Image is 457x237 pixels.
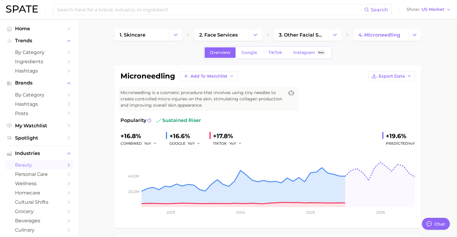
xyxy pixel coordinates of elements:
a: Ingredients [5,57,73,66]
img: sustained riser [156,118,161,123]
a: Posts [5,109,73,118]
span: Trends [15,38,63,43]
a: Home [5,24,73,33]
span: Export Data [379,74,405,79]
span: Spotlight [15,135,63,141]
span: 4. microneedling [358,32,400,38]
span: US Market [422,8,444,11]
span: Hashtags [15,101,63,107]
a: personal care [5,170,73,179]
button: YoY [188,140,201,147]
span: Home [15,26,63,31]
tspan: 2026 [376,210,385,215]
span: Popularity [120,117,146,124]
a: Spotlight [5,133,73,143]
span: 2. face services [199,32,238,38]
a: wellness [5,179,73,188]
span: YoY [188,141,195,146]
a: homecare [5,188,73,197]
span: Hashtags [15,68,63,74]
div: +19.6% [386,131,415,141]
span: homecare [15,190,63,196]
a: 4. microneedling [353,29,408,41]
div: TIKTOK [213,140,246,147]
input: Search here for a brand, industry, or ingredient [56,4,364,15]
span: Microneedling is a cosmetic procedure that involves using tiny needles to create controlled micro... [120,90,284,108]
div: +17.8% [213,131,246,141]
span: YoY [144,141,151,146]
span: Add to Watchlist [190,74,227,79]
span: Industries [15,151,63,156]
span: Posts [15,111,63,116]
tspan: 2023 [166,210,175,215]
button: Change Category [169,29,182,41]
span: Google [242,50,257,55]
div: combined [120,140,161,147]
span: YoY [408,141,415,146]
button: Change Category [249,29,262,41]
a: by Category [5,48,73,57]
div: GOOGLE [169,140,205,147]
tspan: 2024 [236,210,245,215]
span: YoY [229,141,236,146]
a: 1. skincare [114,29,169,41]
span: beverages [15,218,63,224]
a: grocery [5,207,73,216]
span: Show [407,8,420,11]
span: personal care [15,171,63,177]
a: 2. face services [194,29,249,41]
button: YoY [144,140,157,147]
a: InstagramBeta [288,47,331,58]
a: beauty [5,160,73,170]
button: Trends [5,36,73,45]
button: Export Data [368,71,415,81]
span: grocery [15,209,63,214]
button: ShowUS Market [405,6,452,13]
button: Industries [5,149,73,158]
span: Overview [210,50,230,55]
a: Overview [205,47,236,58]
span: 3. other facial services [279,32,323,38]
span: wellness [15,181,63,186]
div: +16.8% [120,131,161,141]
button: Brands [5,79,73,87]
a: Google [236,47,262,58]
span: beauty [15,162,63,168]
span: Ingredients [15,59,63,64]
a: Hashtags [5,99,73,109]
button: Change Category [328,29,341,41]
span: Instagram [293,50,315,55]
span: Beta [318,50,324,55]
a: 3. other facial services [274,29,328,41]
span: Predicted [386,140,415,147]
div: +16.6% [169,131,205,141]
span: by Category [15,92,63,98]
button: YoY [229,140,242,147]
h1: microneedling [120,73,175,80]
span: sustained riser [156,117,201,124]
span: Search [371,7,388,13]
img: SPATE [6,5,38,13]
span: cultural shifts [15,199,63,205]
span: culinary [15,227,63,233]
span: Brands [15,80,63,86]
button: Add to Watchlist [180,71,237,81]
span: My Watchlist [15,123,63,129]
a: Hashtags [5,66,73,76]
a: TikTok [263,47,287,58]
tspan: 2025 [306,210,315,215]
a: by Category [5,90,73,99]
a: beverages [5,216,73,225]
span: 1. skincare [120,32,145,38]
a: culinary [5,225,73,235]
a: My Watchlist [5,121,73,130]
span: by Category [15,49,63,55]
a: cultural shifts [5,197,73,207]
button: Change Category [408,29,421,41]
span: TikTok [268,50,282,55]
